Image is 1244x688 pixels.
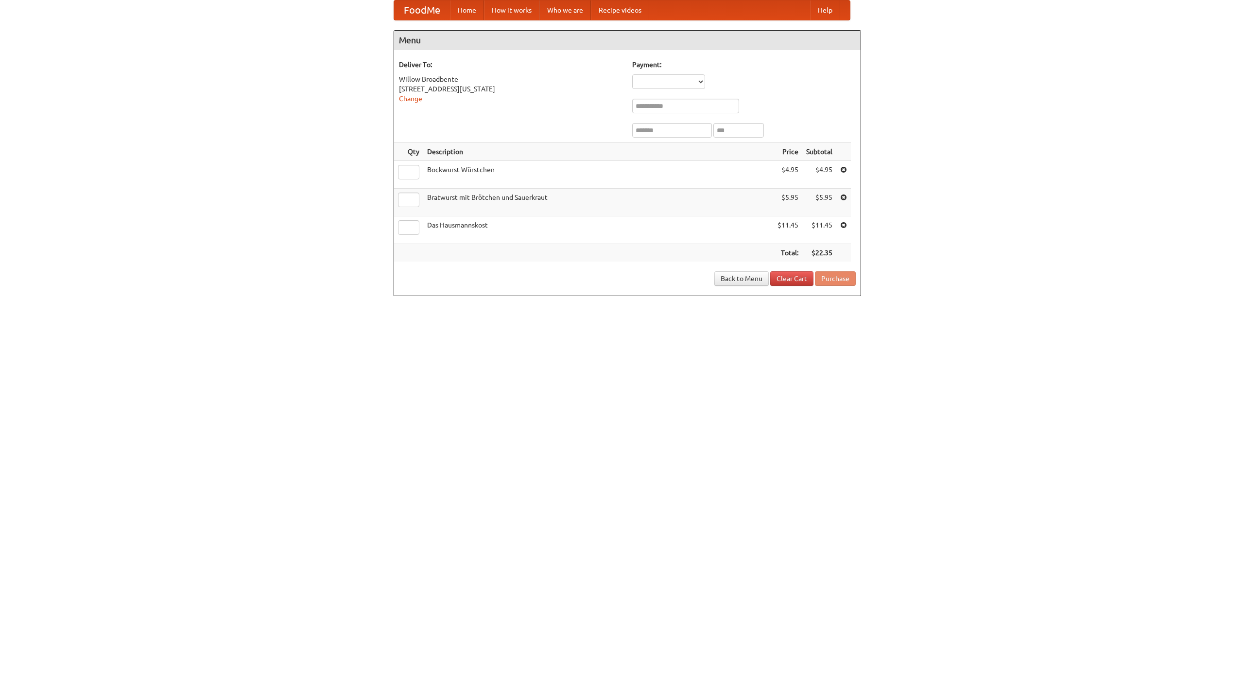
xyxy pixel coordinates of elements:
[774,189,802,216] td: $5.95
[399,74,622,84] div: Willow Broadbente
[632,60,856,70] h5: Payment:
[399,95,422,103] a: Change
[802,189,836,216] td: $5.95
[774,244,802,262] th: Total:
[802,244,836,262] th: $22.35
[484,0,539,20] a: How it works
[399,60,622,70] h5: Deliver To:
[394,31,861,50] h4: Menu
[450,0,484,20] a: Home
[802,216,836,244] td: $11.45
[774,216,802,244] td: $11.45
[815,271,856,286] button: Purchase
[802,161,836,189] td: $4.95
[802,143,836,161] th: Subtotal
[810,0,840,20] a: Help
[423,216,774,244] td: Das Hausmannskost
[591,0,649,20] a: Recipe videos
[714,271,769,286] a: Back to Menu
[423,161,774,189] td: Bockwurst Würstchen
[394,0,450,20] a: FoodMe
[774,143,802,161] th: Price
[423,189,774,216] td: Bratwurst mit Brötchen und Sauerkraut
[394,143,423,161] th: Qty
[770,271,813,286] a: Clear Cart
[539,0,591,20] a: Who we are
[423,143,774,161] th: Description
[399,84,622,94] div: [STREET_ADDRESS][US_STATE]
[774,161,802,189] td: $4.95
